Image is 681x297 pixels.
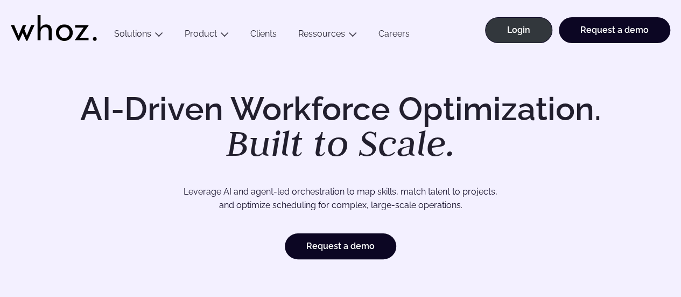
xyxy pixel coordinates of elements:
[485,17,552,43] a: Login
[559,17,670,43] a: Request a demo
[65,93,616,162] h1: AI-Driven Workforce Optimization.
[185,29,217,39] a: Product
[240,29,287,43] a: Clients
[287,29,368,43] button: Ressources
[226,119,455,167] em: Built to Scale.
[368,29,420,43] a: Careers
[174,29,240,43] button: Product
[53,185,628,212] p: Leverage AI and agent-led orchestration to map skills, match talent to projects, and optimize sch...
[298,29,345,39] a: Ressources
[285,233,396,259] a: Request a demo
[103,29,174,43] button: Solutions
